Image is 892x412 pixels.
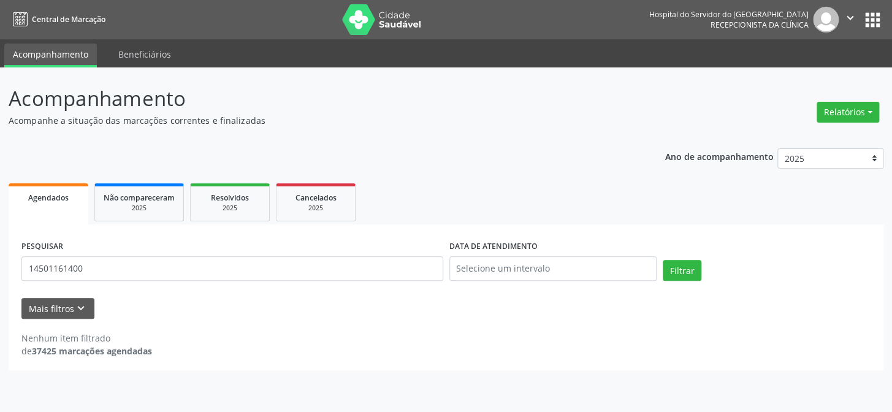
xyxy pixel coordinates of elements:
span: Não compareceram [104,193,175,203]
div: Hospital do Servidor do [GEOGRAPHIC_DATA] [649,9,809,20]
div: 2025 [199,204,261,213]
strong: 37425 marcações agendadas [32,345,152,357]
p: Acompanhamento [9,83,621,114]
a: Beneficiários [110,44,180,65]
p: Ano de acompanhamento [665,148,773,164]
span: Agendados [28,193,69,203]
i: keyboard_arrow_down [74,302,88,315]
img: img [813,7,839,32]
div: Nenhum item filtrado [21,332,152,345]
span: Cancelados [295,193,337,203]
div: de [21,345,152,357]
button:  [839,7,862,32]
input: Nome, código do beneficiário ou CPF [21,256,443,281]
span: Recepcionista da clínica [711,20,809,30]
button: Mais filtroskeyboard_arrow_down [21,298,94,319]
div: 2025 [285,204,346,213]
div: 2025 [104,204,175,213]
label: DATA DE ATENDIMENTO [449,237,538,256]
a: Central de Marcação [9,9,105,29]
span: Resolvidos [211,193,249,203]
a: Acompanhamento [4,44,97,67]
p: Acompanhe a situação das marcações correntes e finalizadas [9,114,621,127]
button: apps [862,9,883,31]
i:  [844,11,857,25]
input: Selecione um intervalo [449,256,657,281]
span: Central de Marcação [32,14,105,25]
button: Relatórios [817,102,879,123]
button: Filtrar [663,260,701,281]
label: PESQUISAR [21,237,63,256]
